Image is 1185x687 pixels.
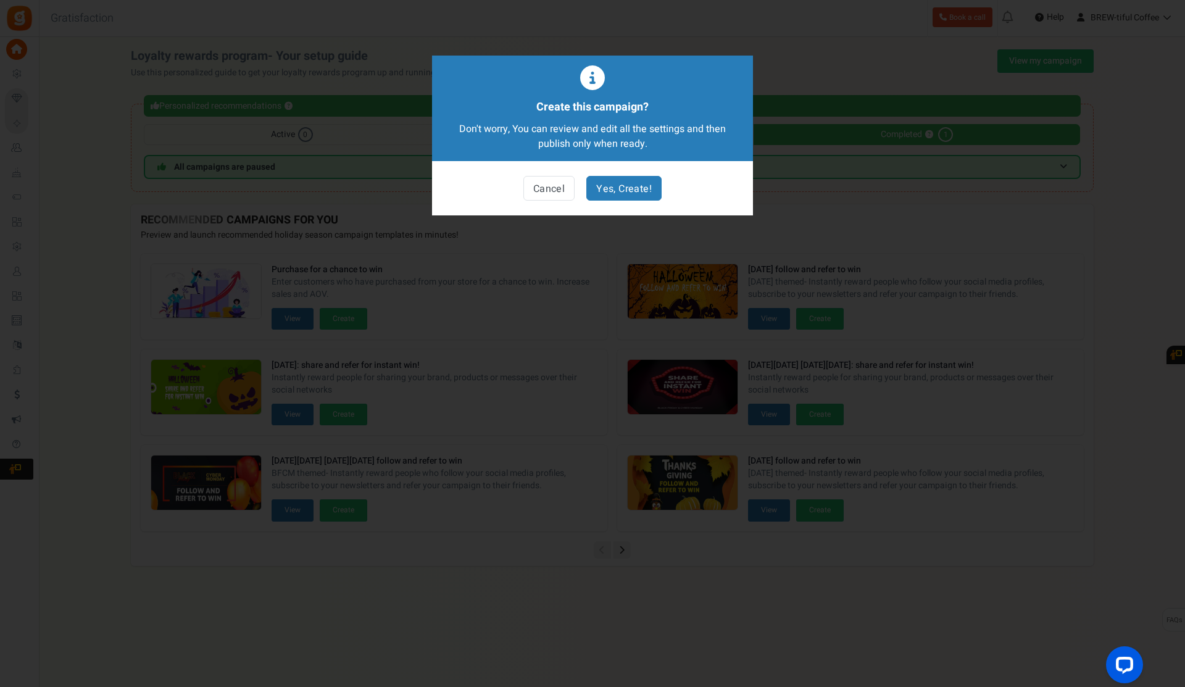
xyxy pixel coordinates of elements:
p: Don't worry, You can review and edit all the settings and then publish only when ready. [444,122,741,151]
a: Cancel [523,176,575,201]
h4: Create this campaign? [536,101,649,114]
a: Yes, Create! [586,176,662,201]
